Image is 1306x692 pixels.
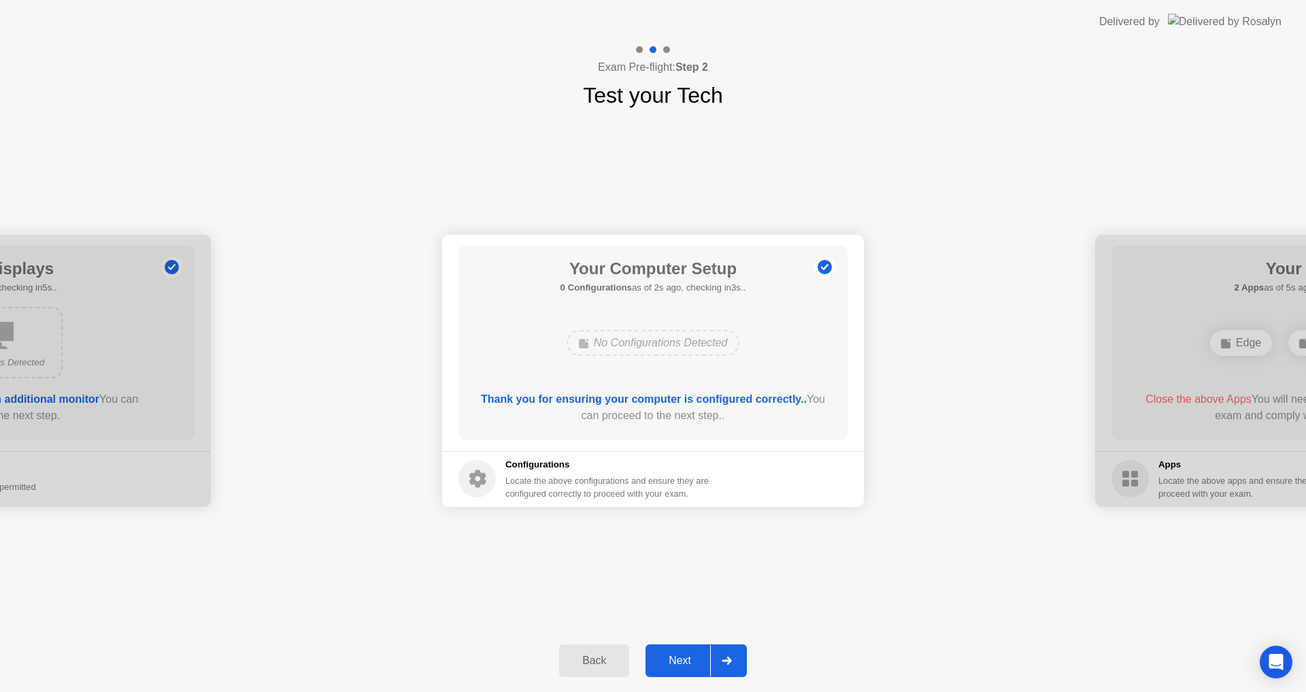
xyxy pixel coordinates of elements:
button: Back [559,644,629,677]
b: Thank you for ensuring your computer is configured correctly.. [481,393,807,405]
h4: Exam Pre-flight: [598,59,708,76]
img: Delivered by Rosalyn [1168,14,1282,29]
div: Back [563,655,625,667]
h5: Configurations [505,458,711,472]
h1: Your Computer Setup [560,257,746,281]
button: Next [646,644,747,677]
div: Locate the above configurations and ensure they are configured correctly to proceed with your exam. [505,474,711,500]
div: You can proceed to the next step.. [478,391,828,424]
h5: as of 2s ago, checking in3s.. [560,281,746,295]
h1: Test your Tech [583,79,723,112]
div: Delivered by [1099,14,1160,30]
div: Next [650,655,710,667]
div: Open Intercom Messenger [1260,646,1292,678]
b: Step 2 [675,61,708,73]
b: 0 Configurations [560,282,632,293]
div: No Configurations Detected [567,330,740,356]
